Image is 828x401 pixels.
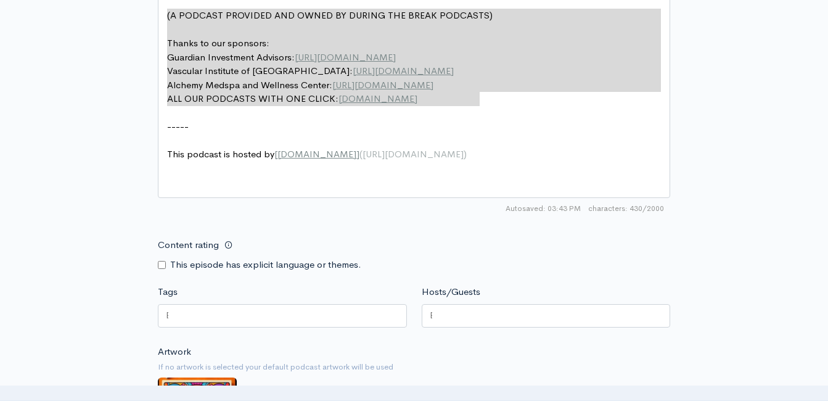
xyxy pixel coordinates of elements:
label: Tags [158,285,178,299]
span: Autosaved: 03:43 PM [506,203,581,214]
span: ALL OUR PODCASTS WITH ONE CLICK: [167,93,338,104]
label: Content rating [158,233,219,258]
input: Enter tags for this episode [166,308,168,323]
span: [URL][DOMAIN_NAME] [363,148,464,160]
span: Thanks to our sponsors: [167,37,269,49]
span: ] [356,148,359,160]
label: Hosts/Guests [422,285,480,299]
input: Enter the names of the people that appeared on this episode [430,308,432,323]
span: Alchemy Medspa and Wellness Center: [167,79,332,91]
span: [URL][DOMAIN_NAME] [353,65,454,76]
label: Artwork [158,345,191,359]
label: This episode has explicit language or themes. [170,258,361,272]
small: If no artwork is selected your default podcast artwork will be used [158,361,670,373]
span: Vascular Institute of [GEOGRAPHIC_DATA]: [167,65,353,76]
span: ) [464,148,467,160]
span: [URL][DOMAIN_NAME] [332,79,433,91]
span: [DOMAIN_NAME] [277,148,356,160]
span: 430/2000 [588,203,664,214]
span: [DOMAIN_NAME] [338,93,417,104]
span: [URL][DOMAIN_NAME] [295,51,396,63]
span: ( [359,148,363,160]
span: ----- [167,120,189,132]
span: (A PODCAST PROVIDED AND OWNED BY DURING THE BREAK PODCASTS) [167,9,493,21]
span: This podcast is hosted by [167,148,467,160]
span: [ [274,148,277,160]
span: Guardian Investment Advisors: [167,51,295,63]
